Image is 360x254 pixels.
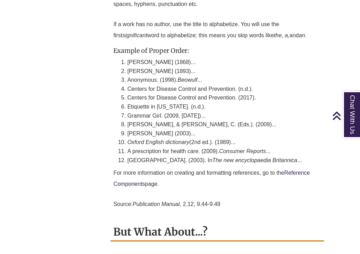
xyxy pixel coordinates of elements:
em: significant [122,32,147,38]
li: A prescription for health care. (2009). ... [127,147,321,156]
h4: Example of Proper Order: [113,47,321,54]
p: Source: , 2.12; 9.44-9.49 [113,196,321,213]
li: [PERSON_NAME] (2003)... [127,129,321,138]
p: For more information on creating and formatting references, go to the page. [113,165,321,192]
p: If a work has no author, use the title to alphabetize. You will use the first word to alphabetize... [113,16,321,44]
a: Back to Top [332,111,358,120]
li: Anonymous. (1998). ... [127,76,321,85]
li: Etiquette in [US_STATE]. (n.d.). [127,102,321,111]
li: [PERSON_NAME] (1868)... [127,58,321,67]
em: Consumer Reports [219,148,266,154]
li: [PERSON_NAME], & [PERSON_NAME], C. (Eds.). (2009)... [127,120,321,129]
li: Grammar Girl. (2009, [DATE])... [127,111,321,120]
li: [GEOGRAPHIC_DATA]. (2003). In ... [127,156,321,165]
em: Beowulf [177,77,197,83]
li: (2nd ed.). (1989)... [127,138,321,147]
em: Oxford English dictionary [127,139,189,145]
em: The new encyclopaedia Britannica [212,157,297,163]
em: Publication Manual [133,201,180,207]
em: an. [299,32,306,38]
h2: But What About...? [110,223,324,241]
li: Centers for Disease Control and Prevention. (2017). [127,93,321,102]
li: [PERSON_NAME] (1893)... [127,67,321,76]
li: Centers for Disease Control and Prevention. (n.d.). [127,85,321,94]
em: the, a, [274,32,289,38]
